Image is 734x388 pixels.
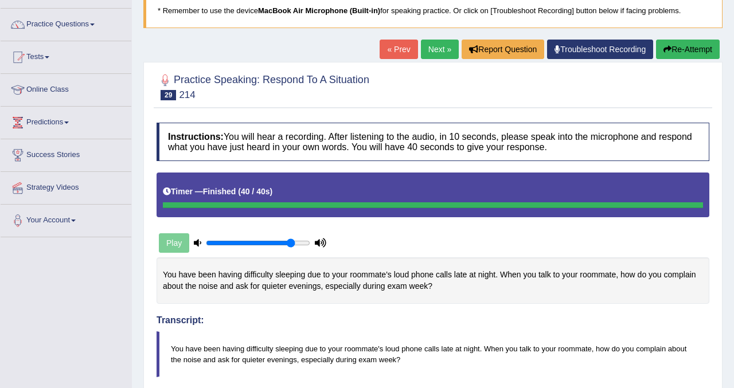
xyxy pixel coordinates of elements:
[270,187,273,196] b: )
[157,257,709,304] div: You have been having difficulty sleeping due to your roommate's loud phone calls late at night. W...
[1,107,131,135] a: Predictions
[1,205,131,233] a: Your Account
[258,6,380,15] b: MacBook Air Microphone (Built-in)
[380,40,417,59] a: « Prev
[179,89,195,100] small: 214
[1,9,131,37] a: Practice Questions
[421,40,459,59] a: Next »
[241,187,270,196] b: 40 / 40s
[203,187,236,196] b: Finished
[1,139,131,168] a: Success Stories
[163,187,272,196] h5: Timer —
[157,72,369,100] h2: Practice Speaking: Respond To A Situation
[1,74,131,103] a: Online Class
[157,331,709,377] blockquote: You have been having difficulty sleeping due to your roommate's loud phone calls late at night. W...
[462,40,544,59] button: Report Question
[238,187,241,196] b: (
[168,132,224,142] b: Instructions:
[157,123,709,161] h4: You will hear a recording. After listening to the audio, in 10 seconds, please speak into the mic...
[656,40,720,59] button: Re-Attempt
[161,90,176,100] span: 29
[547,40,653,59] a: Troubleshoot Recording
[1,172,131,201] a: Strategy Videos
[1,41,131,70] a: Tests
